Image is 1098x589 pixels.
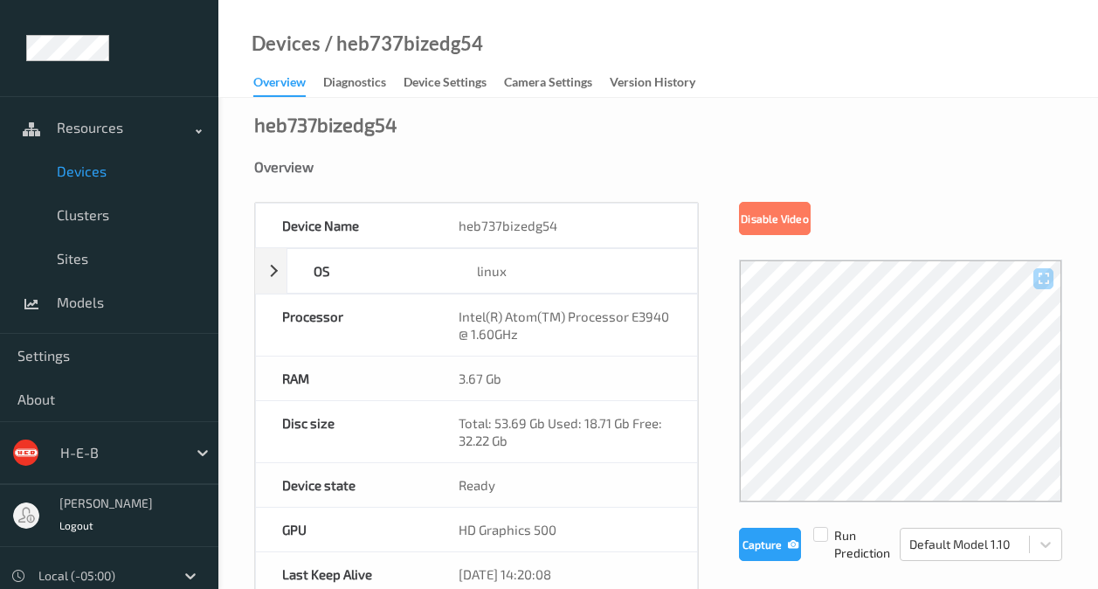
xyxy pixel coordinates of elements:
[432,401,697,462] div: Total: 53.69 Gb Used: 18.71 Gb Free: 32.22 Gb
[404,71,504,95] a: Device Settings
[253,71,323,97] a: Overview
[256,508,432,551] div: GPU
[252,35,321,52] a: Devices
[404,73,487,95] div: Device Settings
[451,249,696,293] div: linux
[432,508,697,551] div: HD Graphics 500
[432,463,697,507] div: Ready
[255,248,698,294] div: OSlinux
[739,202,811,235] button: Disable Video
[801,527,900,562] span: Run Prediction
[256,204,432,247] div: Device Name
[254,158,1062,176] div: Overview
[256,463,432,507] div: Device state
[256,357,432,400] div: RAM
[504,73,592,95] div: Camera Settings
[432,204,697,247] div: heb737bizedg54
[253,73,306,97] div: Overview
[610,71,713,95] a: Version History
[321,35,483,52] div: / heb737bizedg54
[432,294,697,356] div: Intel(R) Atom(TM) Processor E3940 @ 1.60GHz
[323,71,404,95] a: Diagnostics
[432,357,697,400] div: 3.67 Gb
[254,115,397,133] div: heb737bizedg54
[287,249,452,293] div: OS
[323,73,386,95] div: Diagnostics
[610,73,695,95] div: Version History
[256,294,432,356] div: Processor
[504,71,610,95] a: Camera Settings
[739,528,801,561] button: Capture
[256,401,432,462] div: Disc size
